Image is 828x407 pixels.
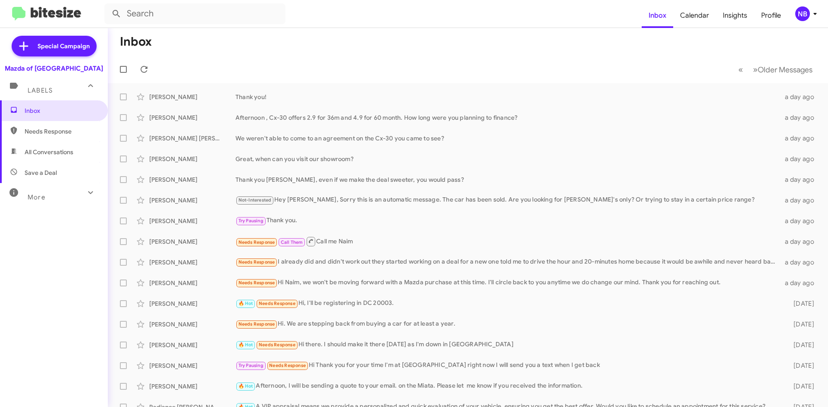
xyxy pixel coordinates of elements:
div: [DATE] [780,320,821,329]
a: Insights [716,3,754,28]
span: Needs Response [259,301,295,306]
div: a day ago [780,279,821,287]
span: » [753,64,758,75]
div: [PERSON_NAME] [PERSON_NAME] [149,134,235,143]
button: Previous [733,61,748,78]
a: Calendar [673,3,716,28]
div: Thank you. [235,216,780,226]
a: Profile [754,3,788,28]
div: Thank you! [235,93,780,101]
div: Hey [PERSON_NAME], Sorry this is an automatic message. The car has been sold. Are you looking for... [235,195,780,205]
div: Hi there. I should make it there [DATE] as I'm down in [GEOGRAPHIC_DATA] [235,340,780,350]
div: [PERSON_NAME] [149,258,235,267]
span: 🔥 Hot [238,383,253,389]
div: [DATE] [780,361,821,370]
div: [PERSON_NAME] [149,299,235,308]
div: Hi Thank you for your time I'm at [GEOGRAPHIC_DATA] right now I will send you a text when I get back [235,360,780,370]
div: [PERSON_NAME] [149,93,235,101]
span: Try Pausing [238,218,263,224]
span: All Conversations [25,148,73,156]
div: [PERSON_NAME] [149,279,235,287]
span: Save a Deal [25,168,57,177]
div: [PERSON_NAME] [149,320,235,329]
span: 🔥 Hot [238,301,253,306]
span: Not-Interested [238,197,272,203]
span: Needs Response [238,280,275,286]
div: [PERSON_NAME] [149,361,235,370]
a: Inbox [642,3,673,28]
div: [PERSON_NAME] [149,217,235,225]
div: [PERSON_NAME] [149,155,235,163]
div: Hi. We are stepping back from buying a car for at least a year. [235,319,780,329]
div: Afternoon , Cx-30 offers 2.9 for 36m and 4.9 for 60 month. How long were you planning to finance? [235,113,780,122]
div: NB [795,6,810,21]
span: Needs Response [25,127,98,136]
div: [PERSON_NAME] [149,341,235,349]
div: Call me Naim [235,236,780,247]
span: Labels [28,87,53,94]
span: Needs Response [238,259,275,265]
div: Great, when can you visit our showroom? [235,155,780,163]
div: a day ago [780,93,821,101]
div: [DATE] [780,299,821,308]
div: Mazda of [GEOGRAPHIC_DATA] [5,64,103,73]
div: a day ago [780,134,821,143]
div: [PERSON_NAME] [149,113,235,122]
div: We weren't able to come to an agreement on the Cx-30 you came to see? [235,134,780,143]
div: [DATE] [780,341,821,349]
div: Thank you [PERSON_NAME], even if we make the deal sweeter, you would pass? [235,175,780,184]
div: a day ago [780,155,821,163]
span: Needs Response [238,321,275,327]
input: Search [104,3,285,24]
span: Older Messages [758,65,812,75]
div: [PERSON_NAME] [149,175,235,184]
span: Needs Response [259,342,295,348]
div: a day ago [780,217,821,225]
div: a day ago [780,237,821,246]
div: [PERSON_NAME] [149,382,235,391]
span: « [738,64,743,75]
nav: Page navigation example [734,61,818,78]
div: a day ago [780,175,821,184]
span: Special Campaign [38,42,90,50]
button: Next [748,61,818,78]
span: Needs Response [238,239,275,245]
div: a day ago [780,258,821,267]
div: [PERSON_NAME] [149,196,235,205]
div: Hi Naim, we won't be moving forward with a Mazda purchase at this time. I'll circle back to you a... [235,278,780,288]
div: a day ago [780,113,821,122]
div: I already did and didn't work out they started working on a deal for a new one told me to drive t... [235,257,780,267]
span: Inbox [25,106,98,115]
span: Needs Response [269,363,306,368]
span: More [28,193,45,201]
span: Call Them [281,239,303,245]
div: Hi, I'll be registering in DC 20003. [235,298,780,308]
h1: Inbox [120,35,152,49]
button: NB [788,6,819,21]
span: 🔥 Hot [238,342,253,348]
span: Try Pausing [238,363,263,368]
div: [DATE] [780,382,821,391]
div: [PERSON_NAME] [149,237,235,246]
div: Afternoon, I will be sending a quote to your email. on the Miata. Please let me know if you recei... [235,381,780,391]
div: a day ago [780,196,821,205]
a: Special Campaign [12,36,97,56]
